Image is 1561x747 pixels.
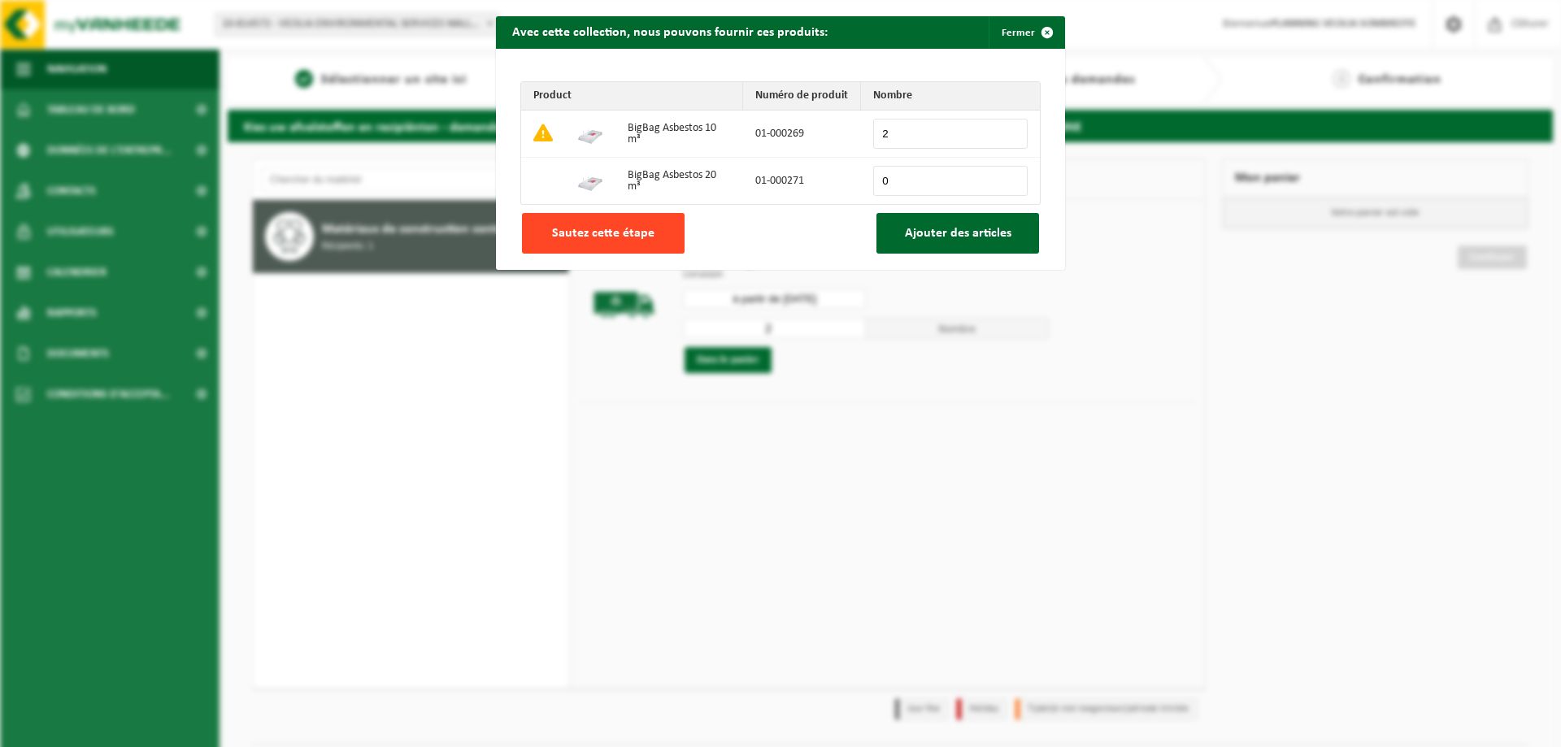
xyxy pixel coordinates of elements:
img: 01-000271 [577,167,603,193]
th: Product [521,82,743,111]
button: Fermer [989,16,1063,49]
td: 01-000271 [743,158,861,204]
img: 01-000269 [577,119,603,145]
span: Sautez cette étape [552,227,654,240]
td: 01-000269 [743,111,861,158]
span: Ajouter des articles [905,227,1011,240]
button: Sautez cette étape [522,213,685,254]
th: Numéro de produit [743,82,861,111]
th: Nombre [861,82,1040,111]
td: BigBag Asbestos 10 m³ [615,111,743,158]
h2: Avec cette collection, nous pouvons fournir ces produits: [496,16,844,47]
button: Ajouter des articles [876,213,1039,254]
td: BigBag Asbestos 20 m³ [615,158,743,204]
